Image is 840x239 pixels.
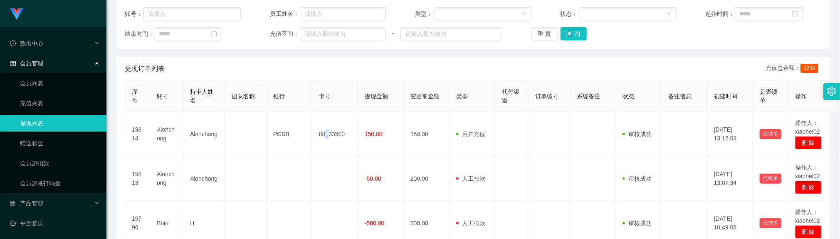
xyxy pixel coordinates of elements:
[623,93,634,100] span: 状态
[125,10,143,18] span: 账号：
[560,10,579,18] span: 状态：
[456,175,485,182] span: 人工扣款
[211,31,217,37] i: 图标: calendar
[456,220,485,227] span: 人工扣款
[795,93,807,100] span: 操作
[365,175,381,182] span: -50.00
[10,40,16,46] i: 图标: check-circle-o
[561,27,587,40] button: 查 询
[502,88,519,104] span: 代付渠道
[827,87,836,96] i: 图标: setting
[273,93,285,100] span: 银行
[300,7,386,20] input: 请输入
[10,200,43,207] span: 产品管理
[623,220,652,227] span: 审核成功
[10,60,16,66] i: 图标: table
[766,64,822,74] div: 充值总金额：
[795,225,822,239] button: 删 除
[668,93,692,100] span: 备注信息
[365,93,388,100] span: 提现金额
[456,93,468,100] span: 类型
[410,93,440,100] span: 变更前金额
[190,88,213,104] span: 持卡人姓名
[10,215,100,232] a: 图标: dashboard平台首页
[760,174,781,184] button: 已锁单
[404,157,450,201] td: 200.00
[270,30,300,38] span: 充值区间：
[150,157,183,201] td: Alonchong
[400,27,502,40] input: 请输入最大值为
[535,93,558,100] span: 订单编号
[10,60,43,67] span: 会员管理
[157,93,168,100] span: 账号
[312,112,358,157] td: 88733500
[404,112,450,157] td: 150.00
[623,175,652,182] span: 审核成功
[20,75,100,92] a: 会员列表
[125,30,154,38] span: 结束时间：
[20,135,100,152] a: 赠送彩金
[795,136,822,149] button: 删 除
[232,93,255,100] span: 团队名称
[386,30,400,38] span: ~
[760,88,777,104] span: 是否锁单
[456,131,485,137] span: 用户充值
[20,155,100,172] a: 会员加扣款
[365,220,384,227] span: -500.00
[10,8,23,20] img: logo.9652507e.png
[20,175,100,192] a: 会员加减打码量
[792,11,798,17] i: 图标: calendar
[531,27,558,40] button: 重 置
[20,115,100,132] a: 提现列表
[795,181,822,194] button: 删 除
[270,10,300,18] span: 员工姓名：
[707,157,753,201] td: [DATE] 13:07:34
[125,112,150,157] td: 19814
[706,10,735,18] span: 起始时间：
[267,112,312,157] td: POSB
[132,88,138,104] span: 序号
[800,64,818,73] span: 1260
[795,119,820,135] span: 操作人：xiaohei02
[10,40,43,47] span: 数据中心
[760,129,781,139] button: 已锁单
[714,93,737,100] span: 创建时间
[125,157,150,201] td: 19813
[760,218,781,228] button: 已锁单
[795,164,820,179] span: 操作人：xiaohei02
[521,11,526,17] i: 图标: down
[143,7,241,20] input: 请输入
[707,112,753,157] td: [DATE] 13:12:03
[667,11,672,17] i: 图标: down
[623,131,652,137] span: 审核成功
[183,112,225,157] td: Alonchong
[577,93,600,100] span: 系统备注
[125,64,165,74] span: 提现订单列表
[20,95,100,112] a: 充值列表
[10,200,16,206] i: 图标: appstore-o
[150,112,183,157] td: Alonchong
[300,27,386,40] input: 请输入最小值为
[365,131,383,137] span: 150.00
[183,157,225,201] td: Alonchong
[415,10,434,18] span: 类型：
[319,93,331,100] span: 卡号
[795,209,820,224] span: 操作人：xiaohei02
